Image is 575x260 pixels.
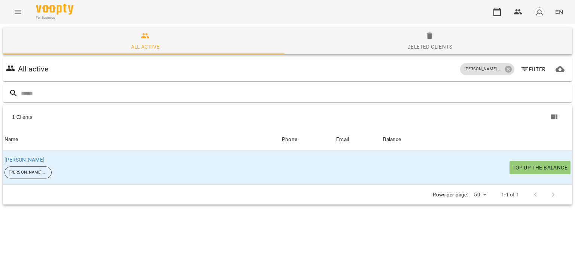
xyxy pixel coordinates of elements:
div: 50 [471,189,489,200]
p: [PERSON_NAME] групка 3 [9,169,47,176]
div: All active [131,42,160,51]
div: Deleted clients [407,42,452,51]
div: Name [4,135,18,144]
button: Filter [517,62,548,76]
p: Rows per page: [433,191,468,199]
img: Voopty Logo [36,4,73,15]
div: [PERSON_NAME] групка 3 [4,166,52,178]
p: 1-1 of 1 [501,191,519,199]
p: [PERSON_NAME] групка 3 [465,66,502,73]
button: Columns view [545,108,563,126]
div: 1 Clients [12,113,289,121]
span: Name [4,135,279,144]
span: Balance [383,135,571,144]
a: [PERSON_NAME] [4,157,45,163]
div: Sort [336,135,349,144]
img: avatar_s.png [534,7,545,17]
button: Menu [9,3,27,21]
button: EN [552,5,566,19]
button: Top up the balance [509,161,571,174]
span: Email [336,135,380,144]
span: For Business [36,15,73,20]
h6: All active [18,63,48,75]
div: [PERSON_NAME] групка 3 [460,63,514,75]
span: EN [555,8,563,16]
div: Phone [282,135,297,144]
span: Phone [282,135,333,144]
span: Top up the balance [512,163,568,172]
div: Sort [383,135,401,144]
div: Email [336,135,349,144]
div: Sort [4,135,18,144]
div: Table Toolbar [3,105,572,129]
div: Balance [383,135,401,144]
span: Filter [520,65,545,74]
div: Sort [282,135,297,144]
